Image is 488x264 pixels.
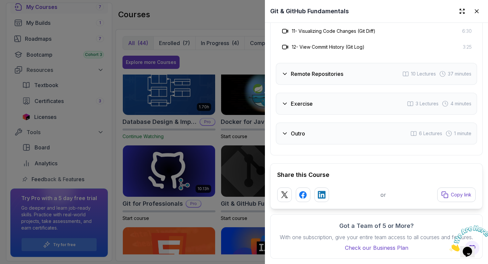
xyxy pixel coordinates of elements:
h3: 12 - View Commit History (Git Log) [292,44,365,50]
iframe: chat widget [447,223,488,254]
button: Expand drawer [456,5,468,17]
h3: 11 - Visualizing Code Changes (Git Diff) [292,28,375,34]
span: 1 minute [454,130,471,137]
span: 3 Lectures [416,100,439,107]
span: 3:25 [463,44,472,50]
button: Outro6 Lectures 1 minute [276,123,477,144]
button: Exercise3 Lectures 4 minutes [276,93,477,115]
h3: Remote Repositories [291,70,343,78]
h2: Git & GitHub Fundamentals [270,7,349,16]
h3: Exercise [291,100,313,108]
span: 10 Lectures [411,71,436,77]
h3: Outro [291,130,305,137]
h2: Share this Course [277,170,476,180]
button: Copy link [437,187,476,202]
button: Remote Repositories10 Lectures 37 minutes [276,63,477,85]
span: 6 Lectures [419,130,442,137]
span: 6:30 [462,28,472,34]
h3: Got a Team of 5 or More? [277,221,476,231]
img: Chat attention grabber [3,3,44,29]
p: With one subscription, give your entire team access to all courses and features. [277,233,476,241]
span: 37 minutes [448,71,471,77]
span: 4 minutes [450,100,471,107]
p: or [380,191,386,199]
a: Check our Business Plan [277,244,476,252]
p: Copy link [451,191,471,198]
